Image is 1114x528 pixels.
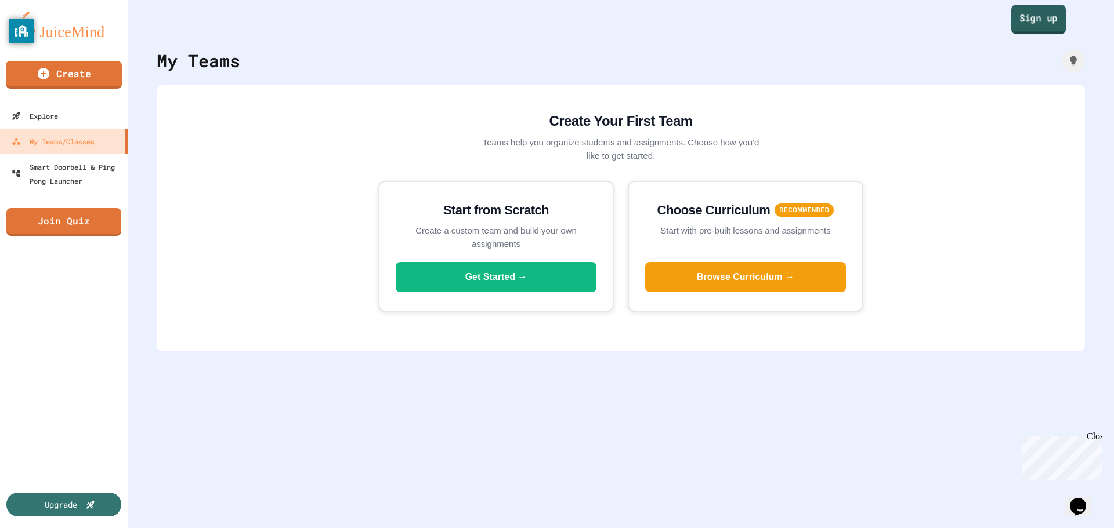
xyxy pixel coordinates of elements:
div: My Teams/Classes [12,134,95,148]
p: Create a custom team and build your own assignments [396,224,596,250]
button: Get Started → [396,262,596,292]
iframe: chat widget [1065,482,1102,516]
div: Smart Doorbell & Ping Pong Launcher [12,160,123,188]
p: Start with pre-built lessons and assignments [645,224,846,238]
a: Sign up [1011,5,1066,34]
div: Explore [12,109,58,123]
a: Join Quiz [6,208,121,236]
div: Upgrade [45,498,77,511]
h2: Create Your First Team [482,111,760,132]
div: How it works [1062,49,1085,72]
iframe: chat widget [1018,431,1102,480]
div: Chat with us now!Close [5,5,80,74]
h3: Start from Scratch [396,201,596,220]
div: My Teams [157,48,240,74]
h3: Choose Curriculum [657,201,771,220]
button: Browse Curriculum → [645,262,846,292]
span: RECOMMENDED [775,203,834,217]
a: Create [6,61,122,89]
p: Teams help you organize students and assignments. Choose how you'd like to get started. [482,136,760,162]
button: privacy banner [9,19,34,43]
img: logo-orange.svg [12,12,116,42]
